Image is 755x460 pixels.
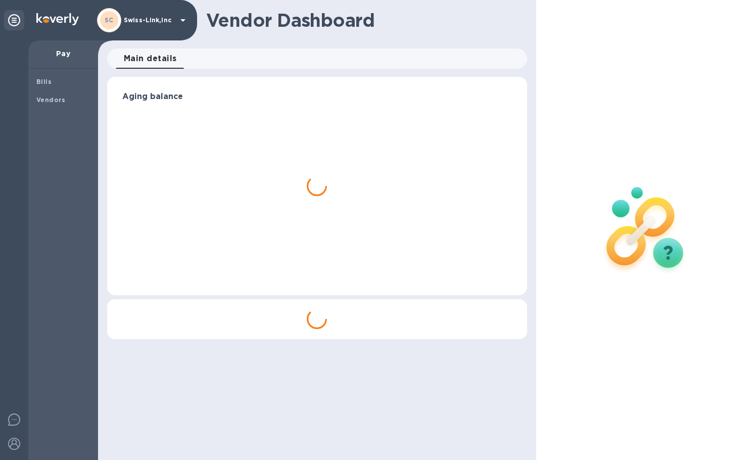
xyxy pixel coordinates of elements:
span: Main details [124,52,177,66]
h1: Vendor Dashboard [206,10,520,31]
p: Swiss-Link,Inc [124,17,174,24]
h3: Aging balance [122,92,512,102]
p: Pay [36,49,90,59]
b: Vendors [36,96,66,104]
b: SC [105,16,114,24]
div: Unpin categories [4,10,24,30]
img: Logo [36,13,79,25]
b: Bills [36,78,52,85]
